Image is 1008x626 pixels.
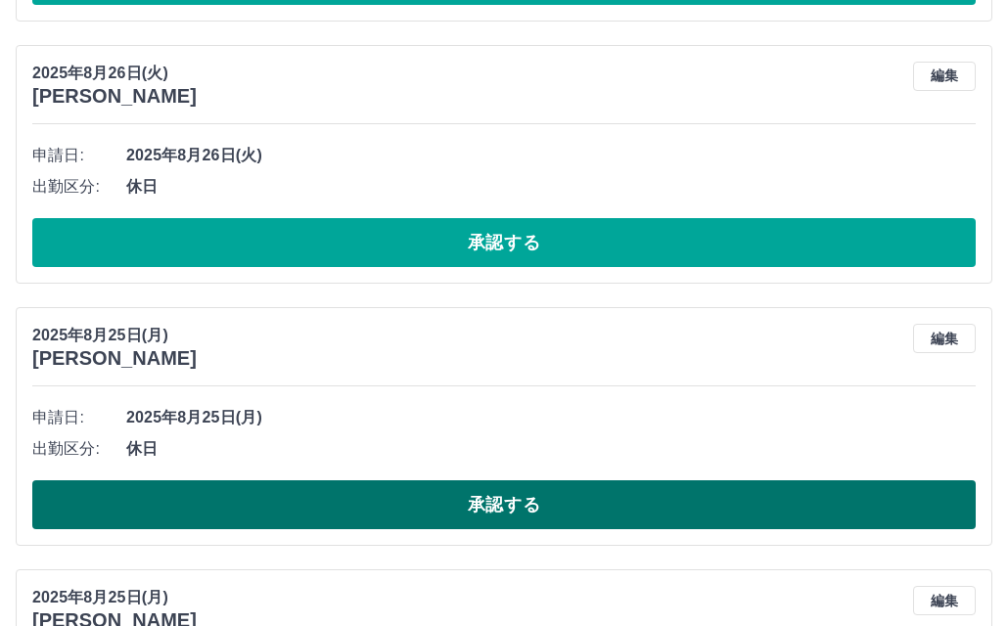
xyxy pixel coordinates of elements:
[913,62,976,91] button: 編集
[32,586,197,609] p: 2025年8月25日(月)
[32,144,126,167] span: 申請日:
[913,586,976,615] button: 編集
[32,324,197,347] p: 2025年8月25日(月)
[32,175,126,199] span: 出勤区分:
[126,175,976,199] span: 休日
[913,324,976,353] button: 編集
[32,437,126,461] span: 出勤区分:
[126,406,976,429] span: 2025年8月25日(月)
[32,406,126,429] span: 申請日:
[32,347,197,370] h3: [PERSON_NAME]
[32,480,976,529] button: 承認する
[126,437,976,461] span: 休日
[32,62,197,85] p: 2025年8月26日(火)
[32,218,976,267] button: 承認する
[126,144,976,167] span: 2025年8月26日(火)
[32,85,197,108] h3: [PERSON_NAME]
